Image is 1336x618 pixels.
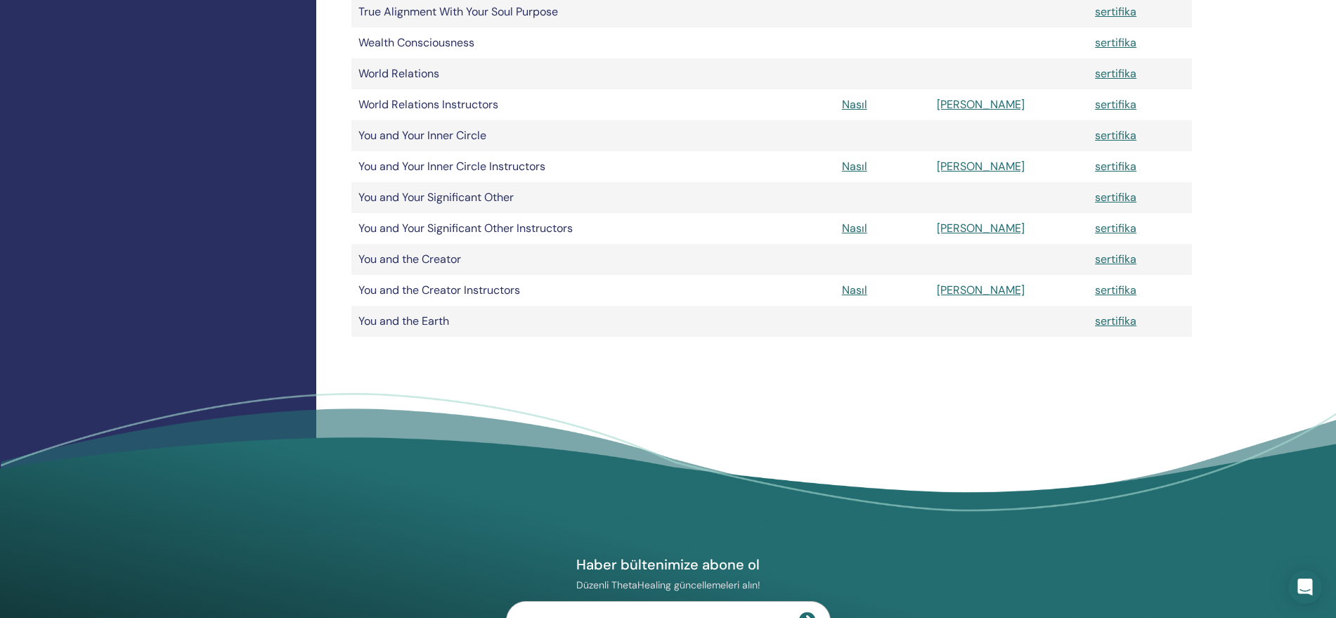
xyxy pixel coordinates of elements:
td: World Relations [351,58,604,89]
a: sertifika [1095,190,1136,205]
td: You and Your Inner Circle Instructors [351,151,604,182]
a: sertifika [1095,283,1136,297]
a: sertifika [1095,221,1136,236]
a: [PERSON_NAME] [937,97,1025,112]
td: World Relations Instructors [351,89,604,120]
a: sertifika [1095,97,1136,112]
a: Nasıl [842,159,867,174]
a: Nasıl [842,97,867,112]
a: sertifika [1095,314,1136,328]
td: You and Your Inner Circle [351,120,604,151]
a: sertifika [1095,4,1136,19]
a: [PERSON_NAME] [937,283,1025,297]
a: sertifika [1095,159,1136,174]
a: [PERSON_NAME] [937,159,1025,174]
a: sertifika [1095,66,1136,81]
a: [PERSON_NAME] [937,221,1025,236]
td: You and the Creator [351,244,604,275]
h4: Haber bültenimize abone ol [506,555,831,574]
td: Wealth Consciousness [351,27,604,58]
td: You and the Earth [351,306,604,337]
p: Düzenli ThetaHealing güncellemeleri alın! [506,579,831,591]
a: sertifika [1095,252,1136,266]
td: You and the Creator Instructors [351,275,604,306]
a: sertifika [1095,128,1136,143]
td: You and Your Significant Other Instructors [351,213,604,244]
a: sertifika [1095,35,1136,50]
div: Open Intercom Messenger [1288,570,1322,604]
a: Nasıl [842,283,867,297]
td: You and Your Significant Other [351,182,604,213]
a: Nasıl [842,221,867,236]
